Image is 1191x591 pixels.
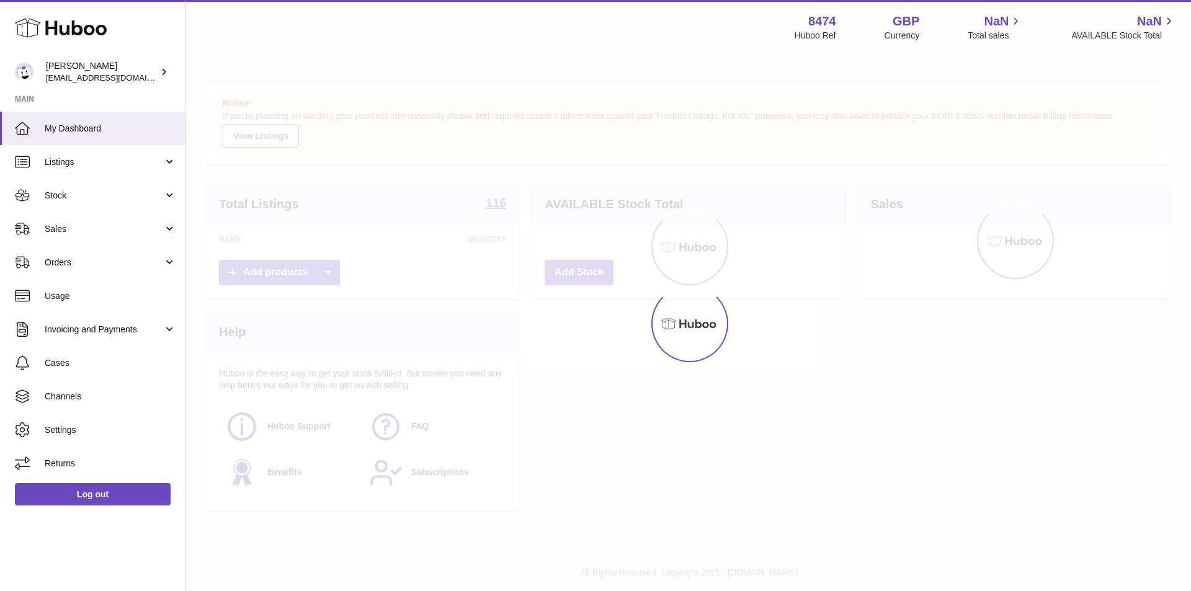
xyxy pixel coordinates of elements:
[45,458,176,469] span: Returns
[45,391,176,402] span: Channels
[15,483,171,505] a: Log out
[45,290,176,302] span: Usage
[1071,30,1176,42] span: AVAILABLE Stock Total
[45,223,163,235] span: Sales
[45,190,163,202] span: Stock
[46,60,158,84] div: [PERSON_NAME]
[1071,13,1176,42] a: NaN AVAILABLE Stock Total
[984,13,1009,30] span: NaN
[45,156,163,168] span: Listings
[795,30,836,42] div: Huboo Ref
[45,123,176,135] span: My Dashboard
[885,30,920,42] div: Currency
[808,13,836,30] strong: 8474
[893,13,919,30] strong: GBP
[1137,13,1162,30] span: NaN
[45,257,163,269] span: Orders
[46,73,182,82] span: [EMAIL_ADDRESS][DOMAIN_NAME]
[968,30,1023,42] span: Total sales
[45,424,176,436] span: Settings
[15,63,33,81] img: orders@neshealth.com
[45,324,163,335] span: Invoicing and Payments
[968,13,1023,42] a: NaN Total sales
[45,357,176,369] span: Cases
